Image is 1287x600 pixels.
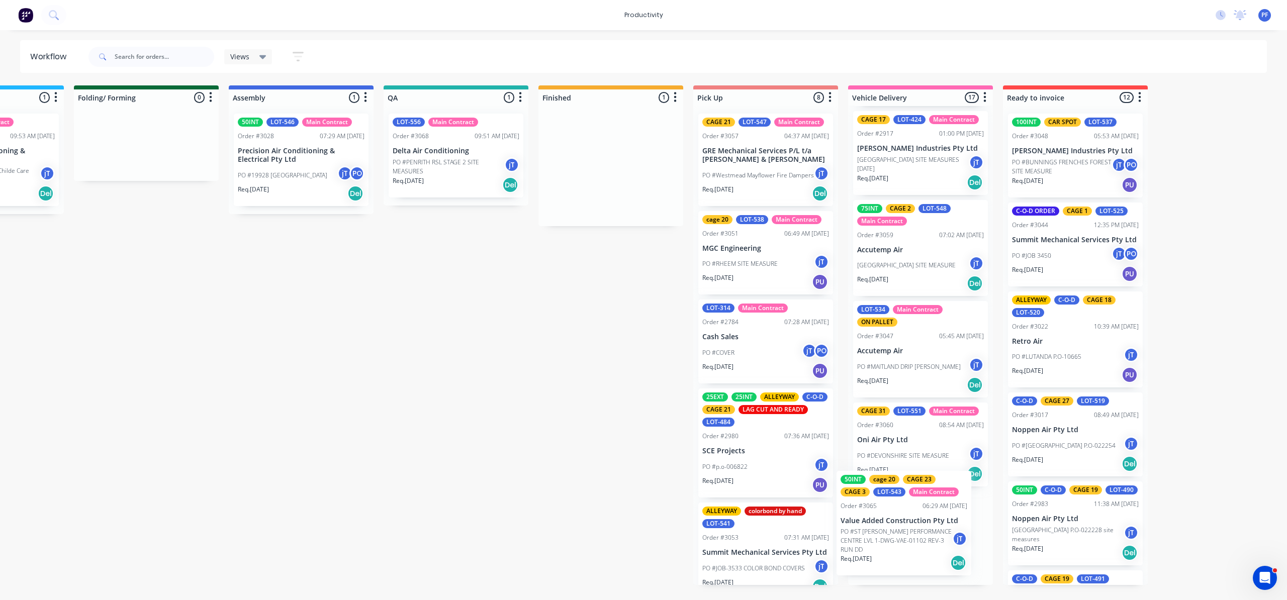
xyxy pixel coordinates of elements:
iframe: Intercom live chat [1253,566,1277,590]
span: PF [1261,11,1268,20]
img: Factory [18,8,33,23]
div: Workflow [30,51,71,63]
input: Search for orders... [115,47,214,67]
div: productivity [619,8,668,23]
span: Views [230,51,249,62]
